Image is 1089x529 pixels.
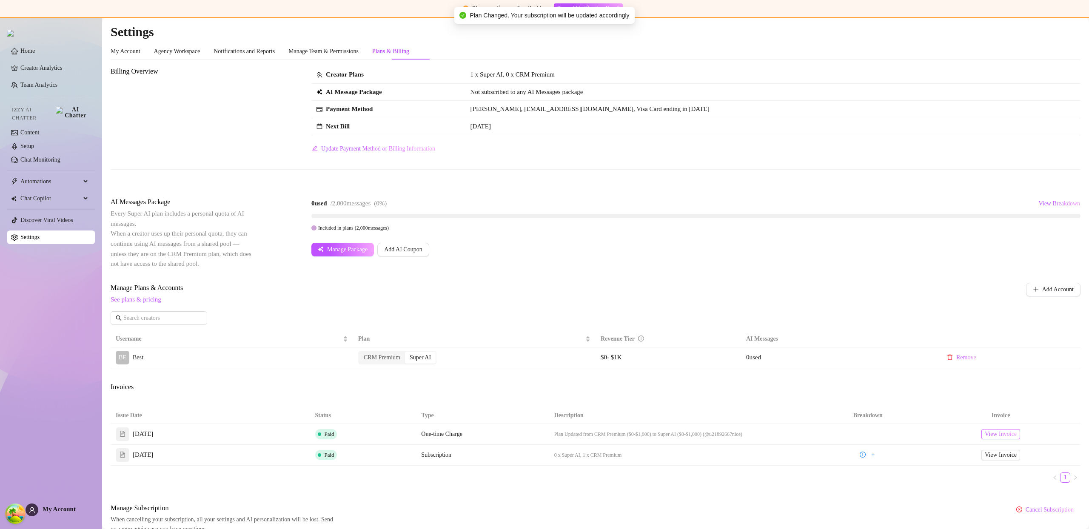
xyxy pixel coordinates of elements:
[119,353,126,362] span: BE
[470,87,583,97] span: Not subscribed to any AI Messages package
[470,105,710,112] span: [PERSON_NAME], [EMAIL_ADDRESS][DOMAIN_NAME], Visa Card ending in [DATE]
[111,382,254,392] span: Invoices
[7,505,24,522] button: Open Tanstack query devtools
[947,354,953,360] span: delete
[815,407,921,424] th: Breakdown
[120,452,125,458] span: file-text
[358,334,584,344] span: Plan
[549,445,815,466] td: 0 x Super AI, 1 x CRM Premium
[470,123,491,130] span: [DATE]
[374,200,387,207] span: ( 0 %)
[20,82,57,88] a: Team Analytics
[316,123,322,129] span: calendar
[981,429,1020,439] a: View Invoice
[312,145,318,151] span: edit
[316,72,322,78] span: team
[116,334,341,344] span: Username
[557,5,619,12] span: Resend Verification Email
[111,210,251,267] span: Every Super AI plan includes a personal quota of AI messages. When a creator uses up their person...
[377,243,429,256] button: Add AI Coupon
[111,296,161,303] a: See plans & pricing
[1050,472,1060,483] button: left
[746,354,761,361] span: 0 used
[353,331,596,347] th: Plan
[416,424,549,445] td: One-time Charge
[463,6,469,11] span: exclamation-circle
[860,452,866,458] span: info-circle
[985,450,1017,460] span: View Invoice
[331,200,371,207] span: / 2,000 messages
[416,407,549,424] th: Type
[20,48,35,54] a: Home
[472,4,550,13] div: Please verify your Email address
[20,61,88,75] a: Creator Analytics
[111,197,254,207] span: AI Messages Package
[123,313,195,323] input: Search creators
[311,200,327,207] strong: 0 used
[326,105,373,112] strong: Payment Method
[416,445,549,466] td: Subscription
[214,47,275,56] div: Notifications and Reports
[1070,472,1080,483] button: right
[111,283,968,293] span: Manage Plans & Accounts
[459,12,466,19] span: check-circle
[1060,473,1070,482] a: 1
[868,450,878,460] button: +
[940,351,983,364] button: Remove
[20,129,39,136] a: Content
[326,88,382,95] strong: AI Message Package
[956,354,976,361] span: Remove
[20,175,81,188] span: Automations
[1016,506,1022,512] span: close-circle
[1052,475,1058,480] span: left
[111,331,353,347] th: Username
[311,243,374,256] button: Manage Package
[741,331,935,347] th: AI Messages
[20,192,81,205] span: Chat Copilot
[7,30,14,37] img: logo.svg
[871,452,875,458] span: +
[133,429,153,439] span: [DATE]
[372,47,409,56] div: Plans & Billing
[311,142,436,156] button: Update Payment Method or Billing Information
[310,407,416,424] th: Status
[133,450,153,460] span: [DATE]
[325,452,334,458] span: Paid
[1026,506,1074,513] span: Cancel Subscription
[326,71,364,78] strong: Creator Plans
[116,315,122,321] span: search
[359,352,405,364] div: CRM Premium
[638,336,644,341] span: info-circle
[1038,200,1080,207] span: View Breakdown
[20,156,60,163] a: Chat Monitoring
[11,196,17,202] img: Chat Copilot
[318,225,389,231] span: Included in plans ( 2,000 messages)
[549,407,815,424] th: Description
[921,407,1080,424] th: Invoice
[470,71,555,78] span: 1 x Super AI, 0 x CRM Premium
[321,145,435,152] span: Update Payment Method or Billing Information
[1070,472,1080,483] li: Next Page
[288,47,359,56] div: Manage Team & Permissions
[601,336,635,342] span: Revenue Tier
[43,506,76,512] span: My Account
[1042,286,1074,293] span: Add Account
[470,11,629,20] span: Plan Changed. Your subscription will be updated accordingly
[554,431,742,437] span: Plan Updated from CRM Premium ($0-$1,000) to Super AI ($0-$1,000) (@u21892667nice)
[326,123,350,130] strong: Next Bill
[11,178,18,185] span: thunderbolt
[120,431,125,437] span: file-text
[20,234,40,240] a: Settings
[111,407,310,424] th: Issue Date
[601,354,622,361] span: $ 0 - $ 1K
[154,47,200,56] div: Agency Workspace
[325,431,334,437] span: Paid
[554,452,622,458] span: 0 x Super AI, 1 x CRM Premium
[1073,475,1078,480] span: right
[12,106,52,122] span: Izzy AI Chatter
[111,66,254,77] span: Billing Overview
[981,450,1020,460] a: View Invoice
[111,47,140,56] div: My Account
[56,107,88,119] img: AI Chatter
[327,246,368,253] span: Manage Package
